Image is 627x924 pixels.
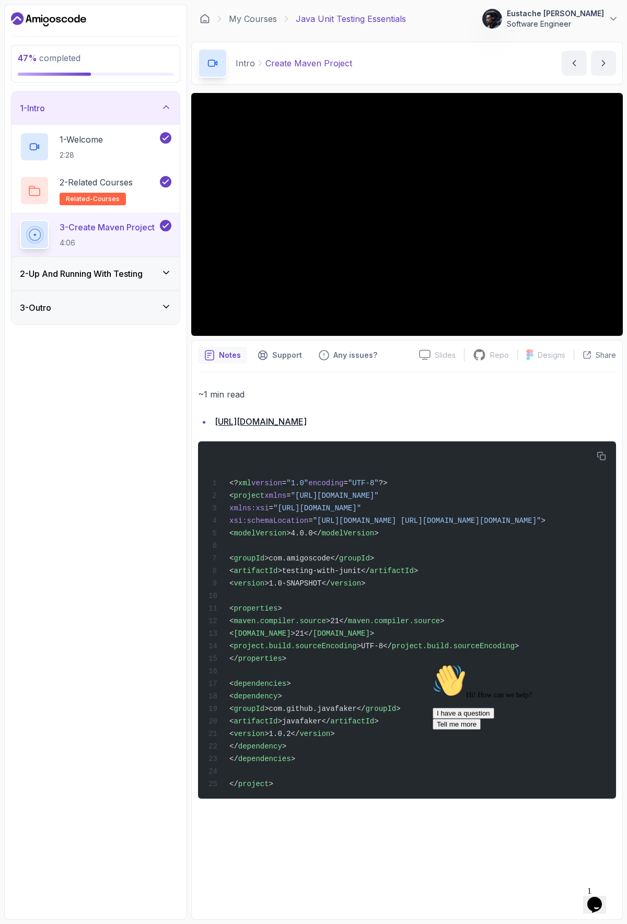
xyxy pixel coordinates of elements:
span: modelVersion [234,529,286,537]
span: groupId [234,705,264,713]
span: dependency [234,692,277,700]
span: </ [229,755,238,763]
a: Dashboard [11,11,86,28]
span: groupId [339,554,370,563]
span: = [282,479,286,487]
p: 1 - Welcome [60,133,103,146]
span: < [229,705,234,713]
span: = [286,492,291,500]
p: 4:06 [60,238,155,248]
span: > [282,654,286,663]
span: > [440,617,444,625]
span: < [229,604,234,613]
span: project.build.sourceEncoding [392,642,515,650]
p: 2:28 [60,150,103,160]
span: </ [229,780,238,788]
span: properties [234,604,277,613]
p: 2 - Related Courses [60,176,133,189]
span: modelVersion [321,529,374,537]
span: groupId [365,705,396,713]
h3: 3 - Outro [20,301,51,314]
span: < [229,642,234,650]
span: >com.amigoscode</ [264,554,339,563]
button: Feedback button [312,347,384,364]
span: xsi:schemaLocation [229,517,308,525]
span: <? [229,479,238,487]
p: Repo [490,350,509,360]
button: Support button [251,347,308,364]
span: encoding [308,479,343,487]
span: version [234,579,264,588]
span: < [229,529,234,537]
p: Notes [219,350,241,360]
span: > [277,692,282,700]
span: > [269,780,273,788]
a: [URL][DOMAIN_NAME] [215,416,307,427]
span: version [330,579,361,588]
span: < [229,730,234,738]
span: > [277,604,282,613]
a: My Courses [229,13,277,25]
span: > [291,755,295,763]
span: < [229,629,234,638]
p: Eustache [PERSON_NAME] [507,8,604,19]
span: </ [229,654,238,663]
span: > [541,517,545,525]
p: Any issues? [333,350,377,360]
p: Java Unit Testing Essentials [296,13,406,25]
span: >21</ [326,617,348,625]
span: > [515,642,519,650]
span: < [229,617,234,625]
img: user profile image [482,9,502,29]
span: < [229,680,234,688]
span: >1.0-SNAPSHOT</ [264,579,330,588]
span: project [234,492,264,500]
span: dependencies [238,755,291,763]
span: >testing-with-junit</ [277,567,369,575]
h3: 2 - Up And Running With Testing [20,267,143,280]
span: artifactId [330,717,374,726]
span: Hi! How can we help? [4,31,103,39]
span: < [229,492,234,500]
span: > [374,717,378,726]
iframe: chat widget [583,882,617,914]
span: project [238,780,269,788]
span: = [308,517,312,525]
span: = [269,504,273,512]
button: 2-Related Coursesrelated-courses [20,176,171,205]
span: 47 % [18,53,37,63]
span: > [361,579,365,588]
span: related-courses [66,195,120,203]
span: completed [18,53,80,63]
p: Create Maven Project [265,57,352,69]
span: < [229,579,234,588]
span: "[URL][DOMAIN_NAME] [URL][DOMAIN_NAME][DOMAIN_NAME]" [313,517,541,525]
span: < [229,554,234,563]
span: project.build.sourceEncoding [234,642,356,650]
p: Share [596,350,616,360]
span: artifactId [234,717,277,726]
span: [DOMAIN_NAME] [234,629,291,638]
span: </ [229,742,238,751]
span: > [282,742,286,751]
p: Intro [236,57,255,69]
button: 3-Create Maven Project4:06 [20,220,171,249]
span: > [370,629,374,638]
iframe: Create Maven Project [191,93,623,336]
span: = [343,479,347,487]
span: >com.github.javafaker</ [264,705,365,713]
a: Dashboard [200,14,210,24]
span: >21</ [291,629,313,638]
span: >4.0.0</ [286,529,321,537]
span: version [251,479,282,487]
button: 1-Welcome2:28 [20,132,171,161]
span: > [330,730,334,738]
button: Share [574,350,616,360]
span: groupId [234,554,264,563]
span: properties [238,654,282,663]
span: dependencies [234,680,286,688]
button: I have a question [4,48,66,59]
p: 3 - Create Maven Project [60,221,155,233]
span: < [229,717,234,726]
span: version [299,730,330,738]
